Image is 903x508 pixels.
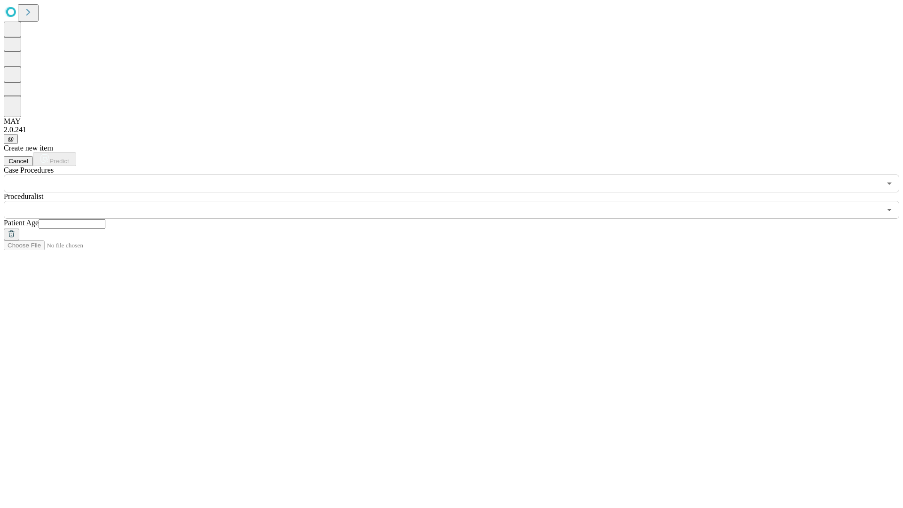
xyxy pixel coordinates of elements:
[8,158,28,165] span: Cancel
[8,135,14,143] span: @
[49,158,69,165] span: Predict
[4,134,18,144] button: @
[4,156,33,166] button: Cancel
[883,203,896,216] button: Open
[4,117,899,126] div: MAY
[4,166,54,174] span: Scheduled Procedure
[4,144,53,152] span: Create new item
[883,177,896,190] button: Open
[4,192,43,200] span: Proceduralist
[4,126,899,134] div: 2.0.241
[4,219,39,227] span: Patient Age
[33,152,76,166] button: Predict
